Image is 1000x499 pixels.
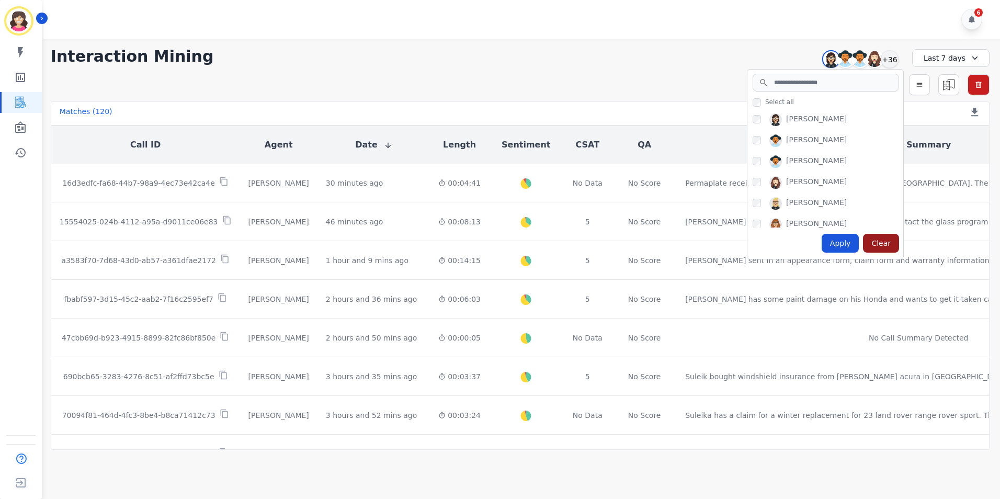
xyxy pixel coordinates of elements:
[326,217,383,227] div: 46 minutes ago
[60,106,112,121] div: Matches ( 120 )
[265,139,293,151] button: Agent
[628,178,661,188] div: No Score
[443,139,476,151] button: Length
[6,8,31,33] img: Bordered avatar
[572,255,604,266] div: 5
[438,178,481,188] div: 00:04:41
[438,294,481,304] div: 00:06:03
[572,449,604,459] div: 5
[63,449,214,459] p: 065ff270-448f-466c-b285-c3bbb3b679d0
[628,217,661,227] div: No Score
[326,294,417,304] div: 2 hours and 36 mins ago
[130,139,161,151] button: Call ID
[355,139,392,151] button: Date
[628,449,661,459] div: No Score
[572,410,604,421] div: No Data
[326,410,417,421] div: 3 hours and 52 mins ago
[765,98,794,106] span: Select all
[438,217,481,227] div: 00:08:13
[572,371,604,382] div: 5
[248,217,309,227] div: [PERSON_NAME]
[438,449,481,459] div: 00:03:40
[628,410,661,421] div: No Score
[248,294,309,304] div: [PERSON_NAME]
[786,197,847,210] div: [PERSON_NAME]
[786,176,847,189] div: [PERSON_NAME]
[60,217,218,227] p: 15554025-024b-4112-a95a-d9011ce06e83
[502,139,550,151] button: Sentiment
[576,139,600,151] button: CSAT
[62,410,215,421] p: 70094f81-464d-4fc3-8be4-b8ca71412c73
[786,155,847,168] div: [PERSON_NAME]
[62,333,215,343] p: 47cbb69d-b923-4915-8899-82fc86bf850e
[438,255,481,266] div: 00:14:15
[786,134,847,147] div: [PERSON_NAME]
[51,47,214,66] h1: Interaction Mining
[572,294,604,304] div: 5
[628,294,661,304] div: No Score
[881,50,899,68] div: +36
[248,449,309,459] div: [PERSON_NAME]
[248,178,309,188] div: [PERSON_NAME]
[886,139,951,151] button: Call Summary
[572,178,604,188] div: No Data
[326,178,383,188] div: 30 minutes ago
[438,410,481,421] div: 00:03:24
[628,255,661,266] div: No Score
[326,371,417,382] div: 3 hours and 35 mins ago
[438,371,481,382] div: 00:03:37
[822,234,859,253] div: Apply
[326,449,417,459] div: 4 hours and 15 mins ago
[786,218,847,231] div: [PERSON_NAME]
[638,139,651,151] button: QA
[912,49,990,67] div: Last 7 days
[62,178,214,188] p: 16d3edfc-fa68-44b7-98a9-4ec73e42ca4e
[438,333,481,343] div: 00:00:05
[326,333,417,343] div: 2 hours and 50 mins ago
[786,114,847,126] div: [PERSON_NAME]
[248,333,309,343] div: [PERSON_NAME]
[974,8,983,17] div: 6
[326,255,408,266] div: 1 hour and 9 mins ago
[248,371,309,382] div: [PERSON_NAME]
[61,255,216,266] p: a3583f70-7d68-43d0-ab57-a361dfae2172
[63,371,214,382] p: 690bcb65-3283-4276-8c51-af2ffd73bc5e
[628,333,661,343] div: No Score
[248,410,309,421] div: [PERSON_NAME]
[572,217,604,227] div: 5
[64,294,213,304] p: fbabf597-3d15-45c2-aab2-7f16c2595ef7
[248,255,309,266] div: [PERSON_NAME]
[628,371,661,382] div: No Score
[572,333,604,343] div: No Data
[863,234,899,253] div: Clear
